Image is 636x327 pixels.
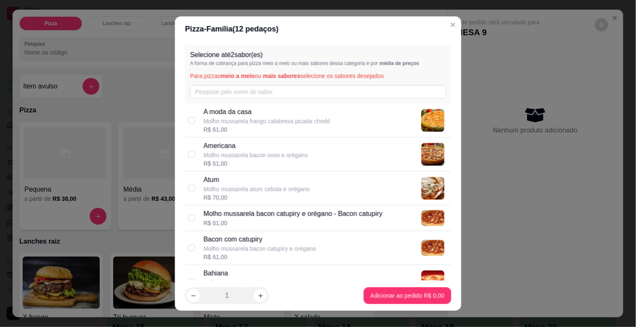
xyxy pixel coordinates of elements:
img: product-image [421,177,444,200]
img: product-image [421,109,444,132]
p: Molho mussarela bacon ovos e orégano [203,151,308,159]
img: product-image [421,240,444,255]
p: A moda da casa [203,107,330,117]
input: Pesquise pelo nome do sabor [190,85,446,99]
div: Pizza - Família ( 12 pedaços) [185,23,451,35]
p: Molho mussarela frango calabresa picada chedd [203,117,330,125]
p: Para pizzas ou selecione os sabores desejados [190,72,446,80]
p: A forma de cobrança para pizza meio a meio ou mais sabores dessa categoria é por [190,60,446,67]
button: Close [446,18,459,31]
img: product-image [421,210,444,226]
p: Americana [203,141,308,151]
img: product-image [421,143,444,166]
span: meio a meio [221,73,254,79]
p: Molho mussarela calabresa pimentão pimenta ca [203,278,331,287]
p: Molho mussarela atum cebola e orégano [203,185,310,193]
p: Molho mussarela bacon catupiry e orégano - Bacon catupiry [203,209,382,219]
div: R$ 70,00 [203,193,310,202]
button: Adicionar ao pedido R$ 0,00 [363,287,451,304]
p: 1 [225,291,229,301]
img: product-image [421,270,444,293]
span: média de preços [379,60,419,66]
p: Bacon com catupiry [203,234,316,244]
p: Selecione até 2 sabor(es) [190,50,446,60]
p: Atum [203,175,310,185]
div: R$ 61,00 [203,253,316,261]
div: R$ 61,00 [203,159,308,168]
div: R$ 61,00 [203,125,330,134]
p: Molho mussarela bacon catupiry e orégano [203,244,316,253]
button: increase-product-quantity [254,289,267,302]
button: decrease-product-quantity [187,289,200,302]
p: Bahiana [203,268,331,278]
div: R$ 61,00 [203,219,382,227]
span: mais sabores [263,73,301,79]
